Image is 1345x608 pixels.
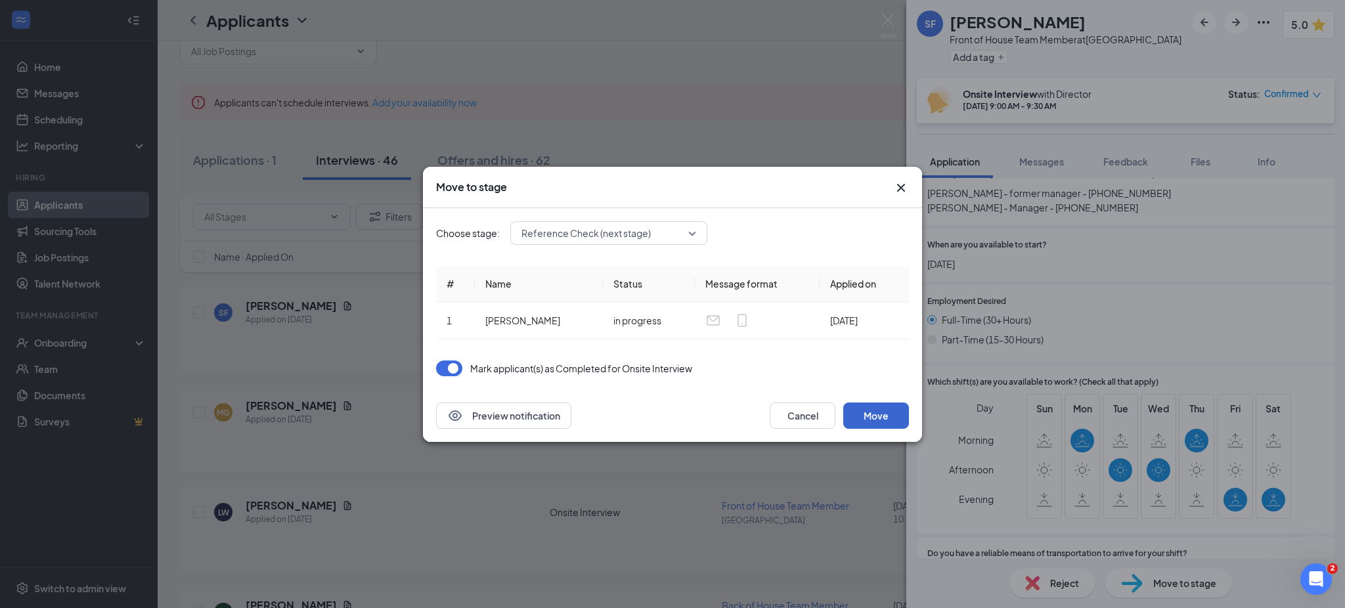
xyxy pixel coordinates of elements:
[603,302,695,339] td: in progress
[436,402,571,429] button: EyePreview notification
[820,302,909,339] td: [DATE]
[770,402,835,429] button: Cancel
[436,266,475,302] th: #
[893,180,909,196] button: Close
[705,313,721,328] svg: Email
[1300,563,1332,595] iframe: Intercom live chat
[521,223,651,243] span: Reference Check (next stage)
[447,408,463,423] svg: Eye
[436,180,507,194] h3: Move to stage
[603,266,695,302] th: Status
[893,180,909,196] svg: Cross
[447,315,452,326] span: 1
[436,226,500,240] span: Choose stage:
[475,266,603,302] th: Name
[843,402,909,429] button: Move
[475,302,603,339] td: [PERSON_NAME]
[734,313,750,328] svg: MobileSms
[695,266,820,302] th: Message format
[470,362,692,375] p: Mark applicant(s) as Completed for Onsite Interview
[1327,563,1338,574] span: 2
[820,266,909,302] th: Applied on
